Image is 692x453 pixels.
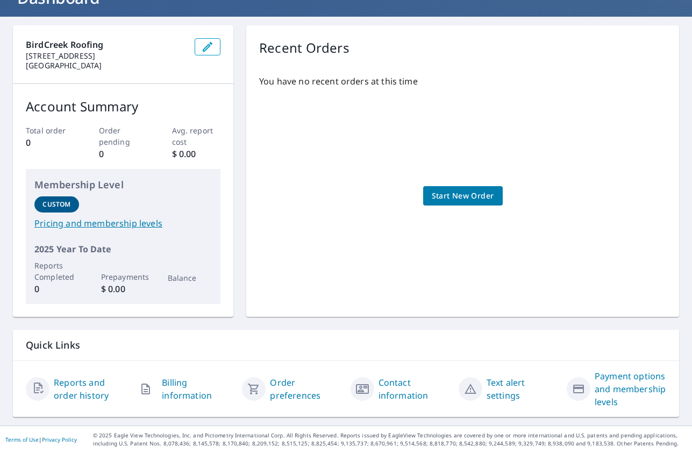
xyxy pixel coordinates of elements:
a: Text alert settings [487,376,558,402]
p: [GEOGRAPHIC_DATA] [26,61,186,70]
p: 0 [99,147,148,160]
p: $ 0.00 [101,282,146,295]
p: Membership Level [34,178,212,192]
p: Account Summary [26,97,220,116]
a: Payment options and membership levels [595,370,666,408]
p: You have no recent orders at this time [259,75,666,88]
p: Prepayments [101,271,146,282]
p: $ 0.00 [172,147,221,160]
p: Order pending [99,125,148,147]
a: Privacy Policy [42,436,77,443]
a: Start New Order [423,186,503,206]
p: | [5,436,77,443]
p: BirdCreek Roofing [26,38,186,51]
p: 2025 Year To Date [34,243,212,256]
a: Billing information [162,376,233,402]
p: 0 [26,136,75,149]
a: Order preferences [270,376,341,402]
p: Reports Completed [34,260,79,282]
p: © 2025 Eagle View Technologies, Inc. and Pictometry International Corp. All Rights Reserved. Repo... [93,431,687,448]
span: Start New Order [432,189,494,203]
p: Recent Orders [259,38,349,58]
a: Pricing and membership levels [34,217,212,230]
p: [STREET_ADDRESS] [26,51,186,61]
p: Balance [168,272,212,284]
p: Custom [42,200,70,209]
p: Avg. report cost [172,125,221,147]
a: Terms of Use [5,436,39,443]
a: Contact information [379,376,450,402]
p: Total order [26,125,75,136]
p: 0 [34,282,79,295]
a: Reports and order history [54,376,125,402]
p: Quick Links [26,338,666,352]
